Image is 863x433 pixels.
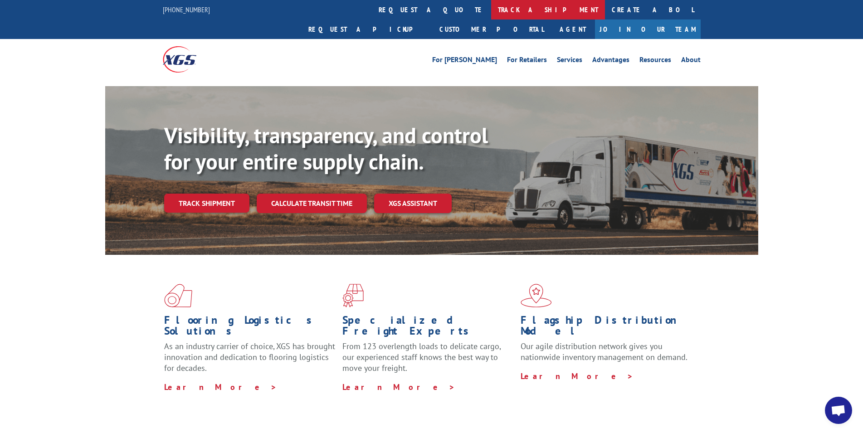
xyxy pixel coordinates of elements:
[825,397,852,424] a: Open chat
[521,371,634,381] a: Learn More >
[507,56,547,66] a: For Retailers
[342,315,514,341] h1: Specialized Freight Experts
[521,284,552,307] img: xgs-icon-flagship-distribution-model-red
[342,382,455,392] a: Learn More >
[164,341,335,373] span: As an industry carrier of choice, XGS has brought innovation and dedication to flooring logistics...
[164,382,277,392] a: Learn More >
[257,194,367,213] a: Calculate transit time
[433,19,551,39] a: Customer Portal
[163,5,210,14] a: [PHONE_NUMBER]
[374,194,452,213] a: XGS ASSISTANT
[557,56,582,66] a: Services
[164,284,192,307] img: xgs-icon-total-supply-chain-intelligence-red
[302,19,433,39] a: Request a pickup
[595,19,701,39] a: Join Our Team
[521,341,687,362] span: Our agile distribution network gives you nationwide inventory management on demand.
[432,56,497,66] a: For [PERSON_NAME]
[164,315,336,341] h1: Flooring Logistics Solutions
[342,341,514,381] p: From 123 overlength loads to delicate cargo, our experienced staff knows the best way to move you...
[342,284,364,307] img: xgs-icon-focused-on-flooring-red
[639,56,671,66] a: Resources
[164,194,249,213] a: Track shipment
[551,19,595,39] a: Agent
[592,56,629,66] a: Advantages
[164,121,488,175] b: Visibility, transparency, and control for your entire supply chain.
[521,315,692,341] h1: Flagship Distribution Model
[681,56,701,66] a: About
